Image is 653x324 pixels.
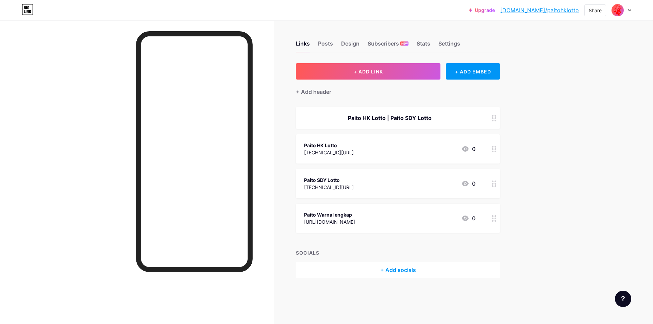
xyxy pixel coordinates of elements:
div: [TECHNICAL_ID][URL] [304,149,354,156]
div: Settings [438,39,460,52]
div: [URL][DOMAIN_NAME] [304,218,355,225]
div: 0 [461,180,475,188]
div: Subscribers [368,39,408,52]
img: MUHRODAT [611,4,624,17]
div: Share [589,7,602,14]
div: Links [296,39,310,52]
div: 0 [461,214,475,222]
div: SOCIALS [296,249,500,256]
div: Paito SDY Lotto [304,176,354,184]
button: + ADD LINK [296,63,440,80]
a: [DOMAIN_NAME]/paitohklotto [500,6,579,14]
div: Stats [417,39,430,52]
div: + Add header [296,88,331,96]
div: 0 [461,145,475,153]
div: Paito HK Lotto [304,142,354,149]
div: Paito HK Lotto | Paito SDY Lotto [304,114,475,122]
div: [TECHNICAL_ID][URL] [304,184,354,191]
div: Posts [318,39,333,52]
div: + ADD EMBED [446,63,500,80]
span: + ADD LINK [354,69,383,74]
span: NEW [401,41,408,46]
div: Paito Warna lengkap [304,211,355,218]
a: Upgrade [469,7,495,13]
div: + Add socials [296,262,500,278]
div: Design [341,39,359,52]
